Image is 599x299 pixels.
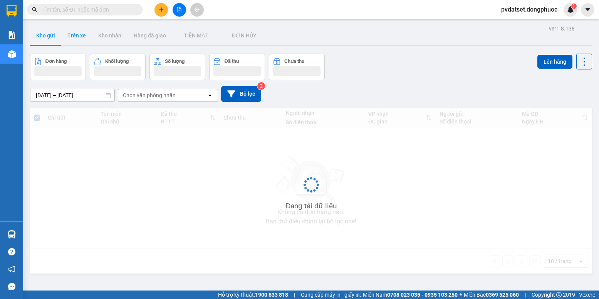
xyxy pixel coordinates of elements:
span: 01 Võ Văn Truyện, KP.1, Phường 2 [61,23,106,33]
strong: 1900 633 818 [255,292,288,298]
img: warehouse-icon [8,50,16,58]
input: Tìm tên, số ĐT hoặc mã đơn [42,5,133,14]
span: ĐƠN HỦY [232,32,257,39]
div: Đang tải dữ liệu [285,200,337,212]
button: file-add [173,3,186,17]
img: logo [3,5,37,39]
button: Khối lượng [90,54,146,80]
span: Hỗ trợ kỹ thuật: [218,291,288,299]
button: plus [154,3,168,17]
div: Chọn văn phòng nhận [123,91,176,99]
span: TIỀN MẶT [184,32,209,39]
span: question-circle [8,248,15,255]
span: pvdatset.dongphuoc [495,5,564,14]
img: solution-icon [8,31,16,39]
span: ⚪️ [460,293,462,296]
span: Bến xe [GEOGRAPHIC_DATA] [61,12,104,22]
div: Chưa thu [284,59,304,64]
button: Chưa thu [269,54,325,80]
img: logo-vxr [7,5,17,17]
span: plus [159,7,164,12]
img: warehouse-icon [8,230,16,238]
span: VPDS1408250002 [39,49,81,55]
img: icon-new-feature [567,6,574,13]
button: Kho nhận [92,26,128,45]
button: Lên hàng [537,55,572,69]
div: Khối lượng [105,59,129,64]
div: Đơn hàng [45,59,67,64]
span: notification [8,265,15,273]
span: Miền Bắc [464,291,519,299]
strong: ĐỒNG PHƯỚC [61,4,106,11]
span: [PERSON_NAME]: [2,50,81,54]
span: 15:16:17 [DATE] [17,56,47,61]
svg: open [207,92,213,98]
span: message [8,283,15,290]
span: search [32,7,37,12]
div: Số lượng [165,59,185,64]
sup: 2 [257,82,265,90]
span: | [525,291,526,299]
span: caret-down [584,6,591,13]
span: Hotline: 19001152 [61,34,94,39]
span: ----------------------------------------- [21,42,94,48]
button: Đã thu [209,54,265,80]
button: Trên xe [61,26,92,45]
button: Kho gửi [30,26,61,45]
button: Hàng đã giao [128,26,172,45]
span: copyright [556,292,562,297]
strong: 0708 023 035 - 0935 103 250 [387,292,458,298]
span: | [294,291,295,299]
span: file-add [176,7,182,12]
span: Cung cấp máy in - giấy in: [301,291,361,299]
button: caret-down [581,3,594,17]
span: aim [194,7,200,12]
button: Bộ lọc [221,86,261,102]
input: Select a date range. [30,89,114,101]
span: In ngày: [2,56,47,61]
button: Số lượng [149,54,205,80]
sup: 1 [571,3,577,9]
span: 1 [572,3,575,9]
div: ver 1.8.138 [549,24,575,33]
div: Đã thu [225,59,239,64]
span: Miền Nam [363,291,458,299]
button: aim [190,3,204,17]
strong: 0369 525 060 [486,292,519,298]
button: Đơn hàng [30,54,86,80]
